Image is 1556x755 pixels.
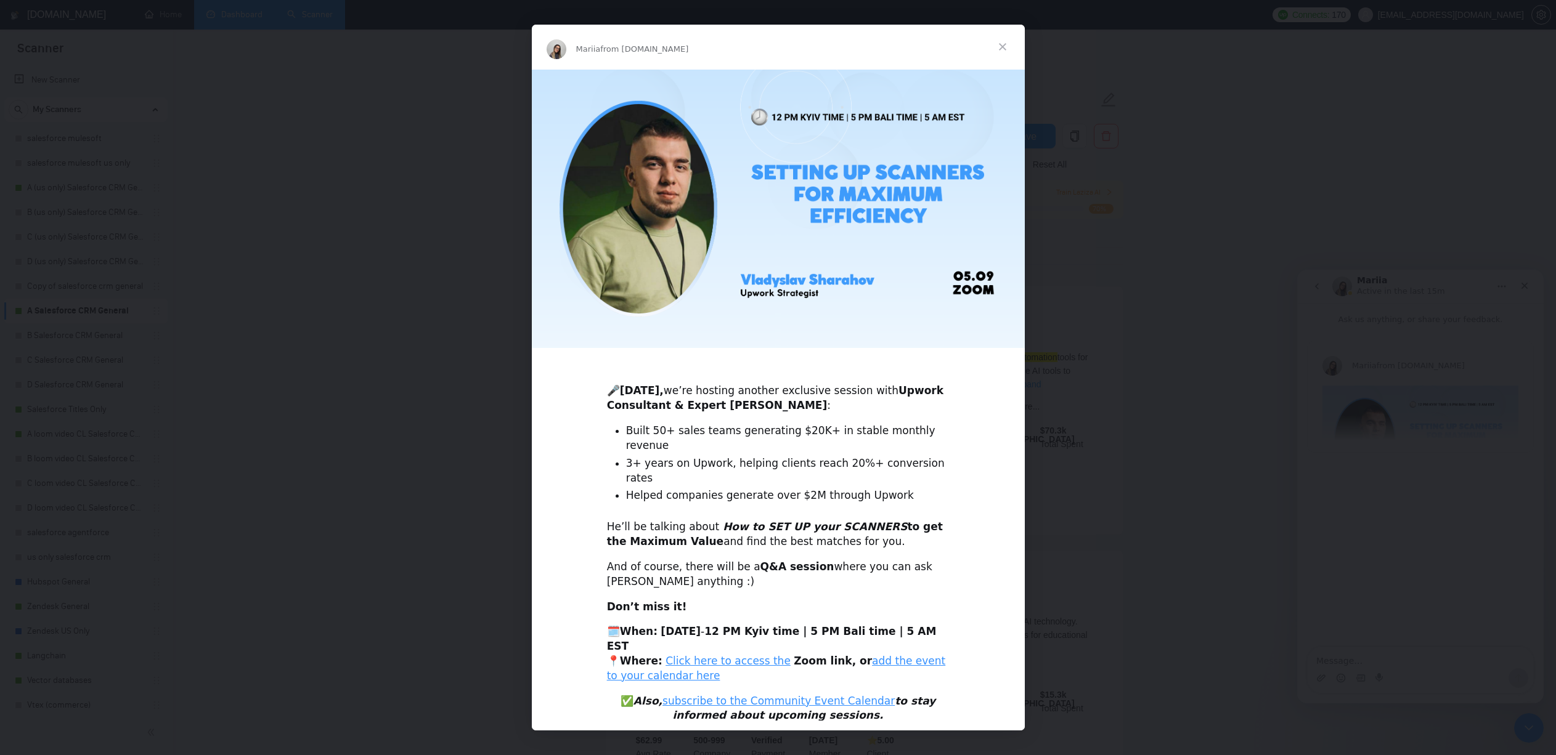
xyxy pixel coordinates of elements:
[607,694,950,724] div: ✅
[980,25,1025,69] span: Close
[794,655,872,667] b: Zoom link, or
[607,369,950,413] div: 🎤 we’re hosting another exclusive session with :
[607,655,946,682] a: add the event to your calendar here
[723,520,907,533] i: How to SET UP your SCANNERS
[79,91,168,100] span: from [DOMAIN_NAME]
[620,384,664,397] b: [DATE],
[760,560,834,573] b: Q&A session
[662,695,895,707] a: subscribe to the Community Event Calendar
[607,624,950,683] div: 🗓️ - 📍
[626,488,950,503] li: Helped companies generate over $2M through Upwork
[607,560,950,589] div: And of course, there will be a where you can ask [PERSON_NAME] anything :)
[39,403,49,413] button: Emoji picker
[35,7,55,26] img: Profile image for Mariia
[620,625,658,637] b: When:
[60,6,90,15] h1: Mariia
[216,5,238,27] div: Close
[60,15,148,28] p: Active in the last 15m
[25,86,45,106] img: Profile image for Mariia
[607,600,687,613] b: Don’t miss it!
[55,91,79,100] span: Mariia
[78,403,88,413] button: Start recording
[620,655,662,667] b: Where:
[607,625,937,652] b: 12 PM Kyiv time | 5 PM Bali time | 5 AM EST
[666,655,791,667] a: Click here to access the
[607,384,943,411] b: Upwork Consultant & Expert [PERSON_NAME]
[193,5,216,28] button: Home
[547,39,566,59] img: Profile image for Mariia
[607,520,943,547] b: to get the Maximum Value
[59,403,68,413] button: Gif picker
[633,695,935,722] i: Also, to stay informed about upcoming sessions.
[10,377,236,398] textarea: Message…
[661,625,701,637] b: [DATE]
[607,520,950,549] div: He’ll be talking about and find the best matches for you.
[19,403,29,413] button: Upload attachment
[10,71,237,198] div: Mariia says…
[211,398,231,418] button: Send a message…
[626,424,950,453] li: Built 50+ sales teams generating $20K+ in stable monthly revenue
[576,44,601,54] span: Mariia
[8,5,31,28] button: go back
[626,456,950,486] li: 3+ years on Upwork, helping clients reach 20%+ conversion rates
[600,44,688,54] span: from [DOMAIN_NAME]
